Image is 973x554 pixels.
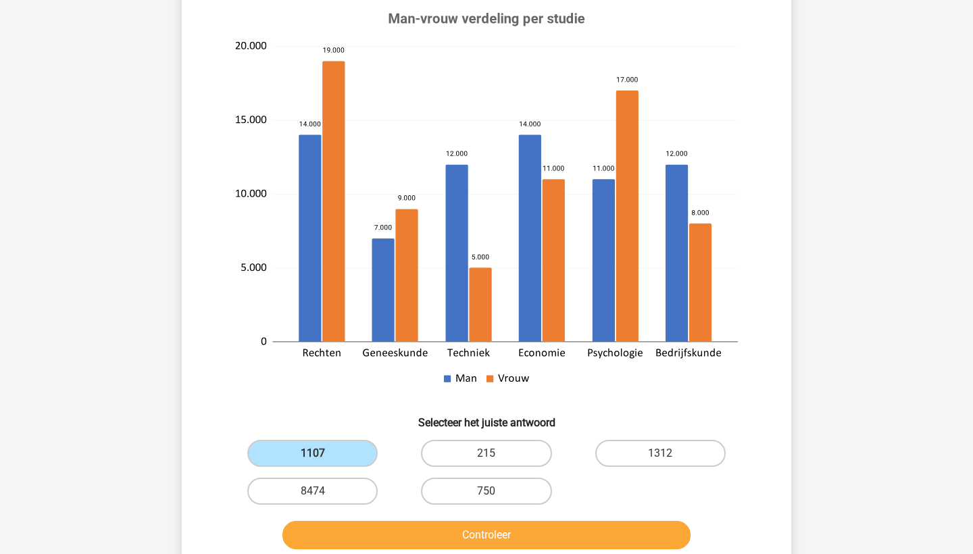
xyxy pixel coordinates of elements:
[595,440,726,467] label: 1312
[247,478,378,505] label: 8474
[421,440,551,467] label: 215
[247,440,378,467] label: 1107
[421,478,551,505] label: 750
[282,521,691,549] button: Controleer
[203,405,770,429] h6: Selecteer het juiste antwoord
